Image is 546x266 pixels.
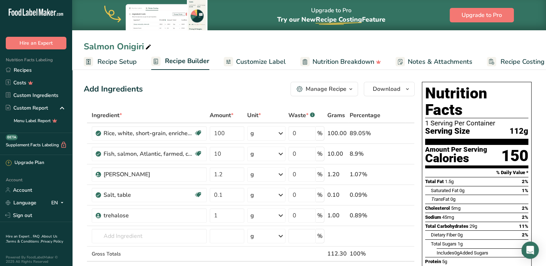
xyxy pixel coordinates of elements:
div: 8.9% [350,150,380,158]
div: Upgrade Plan [6,159,44,167]
span: Protein [425,259,441,264]
span: 45mg [442,214,454,220]
div: 0.89% [350,211,380,220]
div: EN [51,198,66,207]
span: Notes & Attachments [408,57,472,67]
button: Manage Recipe [291,82,358,96]
a: Hire an Expert . [6,234,31,239]
span: Recipe Costing [501,57,545,67]
span: Total Carbohydrates [425,223,468,229]
span: Try our New Feature [277,15,385,24]
div: 0.10 [327,191,347,199]
div: 1.20 [327,170,347,179]
span: Recipe Costing [315,15,362,24]
span: Fat [431,196,449,202]
span: Recipe Builder [165,56,209,66]
span: Download [373,85,400,93]
span: Ingredient [92,111,122,120]
span: Grams [327,111,345,120]
span: 5g [442,259,447,264]
div: g [250,211,254,220]
span: Saturated Fat [431,188,458,193]
a: Privacy Policy [41,239,63,244]
span: Serving Size [425,127,470,136]
div: Amount Per Serving [425,146,487,153]
span: Customize Label [236,57,286,67]
div: Calories [425,153,487,164]
a: Recipe Setup [84,54,137,70]
span: Includes Added Sugars [437,250,488,256]
button: Hire an Expert [6,37,66,49]
button: Download [364,82,415,96]
span: 2% [522,214,528,220]
span: Total Sugars [431,241,457,247]
div: Salt, table [104,191,194,199]
span: 112g [510,127,528,136]
span: Sodium [425,214,441,220]
section: % Daily Value * [425,168,528,177]
a: Language [6,196,36,209]
a: FAQ . [33,234,42,239]
span: Recipe Setup [97,57,137,67]
div: [PERSON_NAME] [104,170,194,179]
div: Open Intercom Messenger [521,241,539,259]
div: 100.00 [327,129,347,138]
span: Unit [247,111,261,120]
span: 29g [469,223,477,229]
span: Amount [210,111,233,120]
div: Waste [288,111,315,120]
div: Salmon Onigiri [84,40,153,53]
span: Upgrade to Pro [462,11,502,19]
a: Customize Label [224,54,286,70]
div: Custom Report [6,104,48,112]
div: Manage Recipe [306,85,346,93]
span: 1.5g [445,179,454,184]
div: 89.05% [350,129,380,138]
div: g [250,232,254,240]
div: Rice, white, short-grain, enriched, cooked [104,129,194,138]
span: 2% [522,232,528,238]
div: 112.30 [327,249,347,258]
button: Upgrade to Pro [450,8,514,22]
div: 1.00 [327,211,347,220]
a: Notes & Attachments [396,54,472,70]
span: 0g [450,196,455,202]
div: g [250,191,254,199]
span: 0g [459,188,464,193]
span: Nutrition Breakdown [313,57,374,67]
span: Percentage [350,111,380,120]
div: g [250,129,254,138]
div: 1 Serving Per Container [425,120,528,127]
div: g [250,170,254,179]
div: Powered By FoodLabelMaker © 2025 All Rights Reserved [6,255,66,264]
div: Fish, salmon, Atlantic, farmed, cooked, dry heat [104,150,194,158]
a: Terms & Conditions . [6,239,41,244]
div: 0.09% [350,191,380,199]
div: Upgrade to Pro [277,0,385,30]
span: 2% [522,205,528,211]
span: Total Fat [425,179,444,184]
a: About Us . [6,234,57,244]
div: Add Ingredients [84,83,143,95]
span: 1% [522,188,528,193]
a: Recipe Builder [151,53,209,70]
h1: Nutrition Facts [425,85,528,118]
div: 150 [501,146,528,165]
i: Trans [431,196,443,202]
div: Gross Totals [92,250,207,258]
span: 0g [454,250,459,256]
span: Cholesterol [425,205,450,211]
a: Nutrition Breakdown [300,54,381,70]
span: 1g [458,241,463,247]
span: 11% [519,223,528,229]
div: BETA [6,134,18,140]
span: 0g [458,232,463,238]
div: 100% [350,249,380,258]
div: trehalose [104,211,194,220]
span: Dietary Fiber [431,232,457,238]
div: g [250,150,254,158]
span: 5mg [451,205,460,211]
span: 2% [522,179,528,184]
input: Add Ingredient [92,229,207,243]
div: 10.00 [327,150,347,158]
